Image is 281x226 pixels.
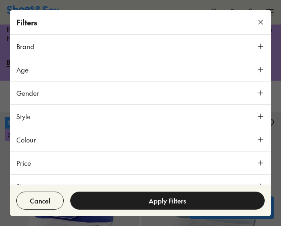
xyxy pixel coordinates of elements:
p: If you’ve been looking for reliable sports shoes for your child, you can never go wrong with New ... [7,25,274,43]
p: 30% off 3, 25% off 2, 20% off 1 [5,128,89,141]
p: Filters [16,17,37,28]
p: New In [5,116,30,129]
iframe: Gorgias live chat messenger [8,175,37,201]
button: 2 [241,3,259,21]
a: Shoes & Sox [7,5,59,19]
button: Style [10,105,271,128]
button: Age [10,58,271,81]
span: Gender [16,88,39,98]
button: Size [10,175,271,198]
button: Colour [10,128,271,151]
span: Age [16,65,29,75]
a: Boys [7,53,20,71]
button: Brand [10,35,271,58]
button: Price [10,151,271,174]
span: Brand [16,41,34,51]
span: Size [16,181,29,191]
span: Style [16,111,31,121]
span: Colour [16,135,36,145]
span: Price [16,158,31,168]
button: Gender [10,81,271,104]
img: SNS_Logo_Responsive.svg [7,5,59,19]
button: Cancel [16,192,64,210]
button: Apply Filters [70,192,265,210]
